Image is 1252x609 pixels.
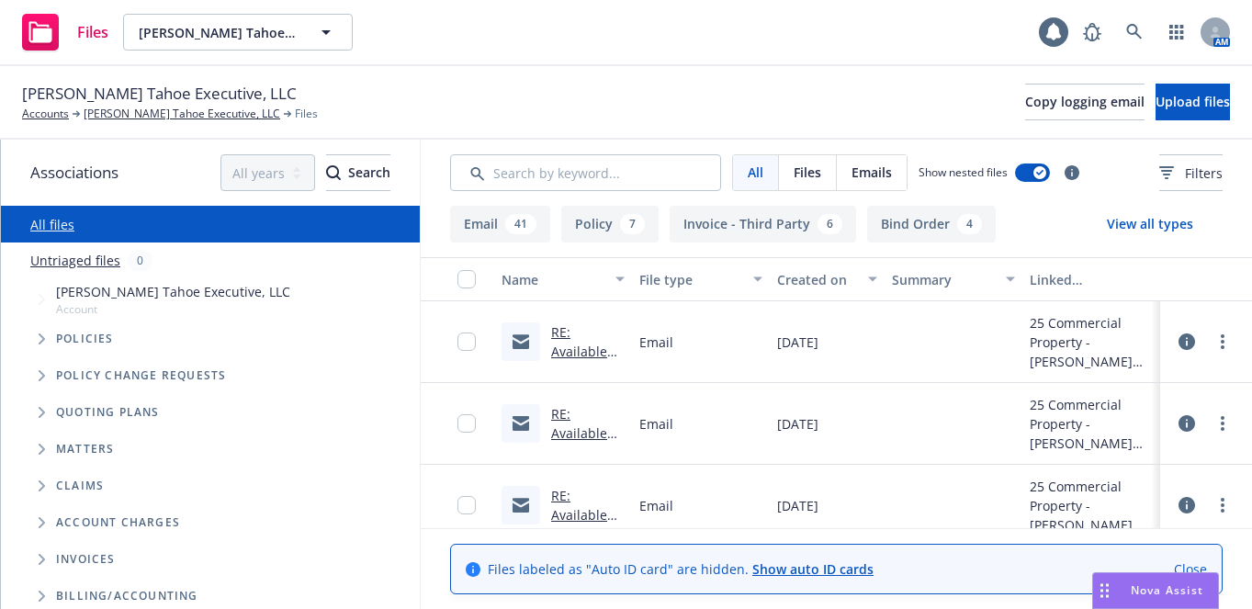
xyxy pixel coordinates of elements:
a: Report a Bug [1074,14,1111,51]
span: Billing/Accounting [56,591,198,602]
a: more [1212,331,1234,353]
span: Email [639,333,673,352]
a: Untriaged files [30,251,120,270]
a: Show auto ID cards [752,560,874,578]
div: 7 [620,214,645,234]
span: Filters [1185,164,1223,183]
div: File type [639,270,742,289]
span: [PERSON_NAME] Tahoe Executive, LLC [139,23,298,42]
span: Upload files [1156,93,1230,110]
span: Account charges [56,517,180,528]
div: 4 [957,214,982,234]
div: Drag to move [1093,573,1116,608]
div: 0 [128,250,152,271]
a: [PERSON_NAME] Tahoe Executive, LLC [84,106,280,122]
input: Search by keyword... [450,154,721,191]
a: RE: Available Credit: [PERSON_NAME] Executive - Policy PPYF10893458-005 [551,405,624,577]
span: [DATE] [777,414,818,434]
input: Toggle Row Selected [457,414,476,433]
span: Policy change requests [56,370,226,381]
span: Filters [1159,164,1223,183]
div: 25 Commercial Property - [PERSON_NAME] Tahoe Executive, LLC - Commercial Property [1030,313,1153,371]
button: File type [632,257,770,301]
button: Copy logging email [1025,84,1145,120]
button: View all types [1077,206,1223,242]
span: Quoting plans [56,407,160,418]
button: Invoice - Third Party [670,206,856,242]
span: Invoices [56,554,116,565]
span: Copy logging email [1025,93,1145,110]
div: Summary [892,270,995,289]
span: Emails [852,163,892,182]
div: Search [326,155,390,190]
div: Linked associations [1030,270,1153,289]
span: [PERSON_NAME] Tahoe Executive, LLC [22,82,297,106]
span: Email [639,414,673,434]
a: Search [1116,14,1153,51]
input: Toggle Row Selected [457,333,476,351]
div: 41 [505,214,536,234]
button: Name [494,257,632,301]
a: more [1212,412,1234,434]
span: Files labeled as "Auto ID card" are hidden. [488,559,874,579]
svg: Search [326,165,341,180]
span: [PERSON_NAME] Tahoe Executive, LLC [56,282,290,301]
a: Switch app [1158,14,1195,51]
a: Accounts [22,106,69,122]
span: Files [794,163,821,182]
span: Associations [30,161,118,185]
button: Upload files [1156,84,1230,120]
span: Matters [56,444,114,455]
span: All [748,163,763,182]
button: [PERSON_NAME] Tahoe Executive, LLC [123,14,353,51]
input: Toggle Row Selected [457,496,476,514]
span: [DATE] [777,333,818,352]
span: [DATE] [777,496,818,515]
a: All files [30,216,74,233]
span: Show nested files [919,164,1008,180]
div: Created on [777,270,857,289]
div: 25 Commercial Property - [PERSON_NAME] Tahoe Executive, LLC - Commercial Property [1030,395,1153,453]
div: Name [502,270,604,289]
button: Linked associations [1022,257,1160,301]
a: Files [15,6,116,58]
div: Tree Example [1,278,420,578]
button: Filters [1159,154,1223,191]
span: Files [77,25,108,39]
div: 6 [818,214,842,234]
a: RE: Available Credit: [PERSON_NAME] Executive - Policy PPYF10893458-005 [551,323,624,495]
a: more [1212,494,1234,516]
a: Close [1174,559,1207,579]
button: Created on [770,257,885,301]
button: Summary [885,257,1022,301]
button: Email [450,206,550,242]
button: Nova Assist [1092,572,1219,609]
input: Select all [457,270,476,288]
span: Account [56,301,290,317]
span: Nova Assist [1131,582,1203,598]
span: Email [639,496,673,515]
button: Policy [561,206,659,242]
span: Files [295,106,318,122]
span: Policies [56,333,114,344]
span: Claims [56,480,104,491]
button: SearchSearch [326,154,390,191]
button: Bind Order [867,206,996,242]
div: 25 Commercial Property - [PERSON_NAME] Tahoe Executive, LLC - Commercial Property [1030,477,1153,535]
